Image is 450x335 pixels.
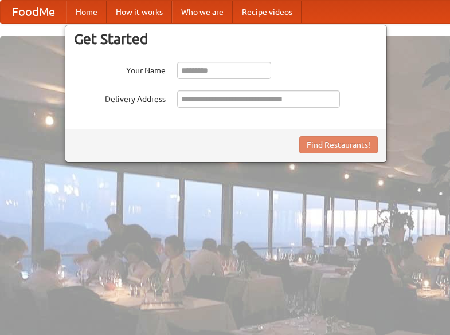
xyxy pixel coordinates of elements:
[1,1,66,23] a: FoodMe
[66,1,107,23] a: Home
[74,62,166,76] label: Your Name
[172,1,233,23] a: Who we are
[233,1,302,23] a: Recipe videos
[299,136,378,153] button: Find Restaurants!
[74,30,378,48] h3: Get Started
[107,1,172,23] a: How it works
[74,90,166,105] label: Delivery Address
